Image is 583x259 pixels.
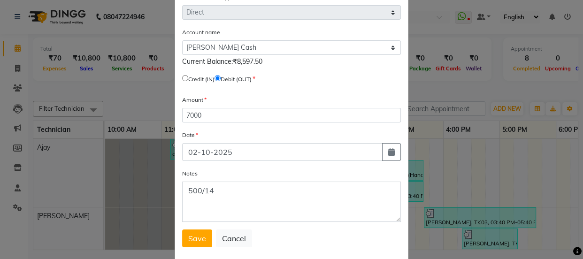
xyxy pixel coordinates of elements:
button: Save [182,229,212,247]
span: Current Balance:₹8,597.50 [182,57,262,66]
label: Notes [182,169,198,178]
label: Debit (OUT) [221,75,252,84]
label: Account name [182,28,220,37]
label: Amount [182,96,207,104]
button: Cancel [216,229,252,247]
span: Save [188,234,206,243]
label: Credit (IN) [188,75,215,84]
label: Date [182,131,198,139]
